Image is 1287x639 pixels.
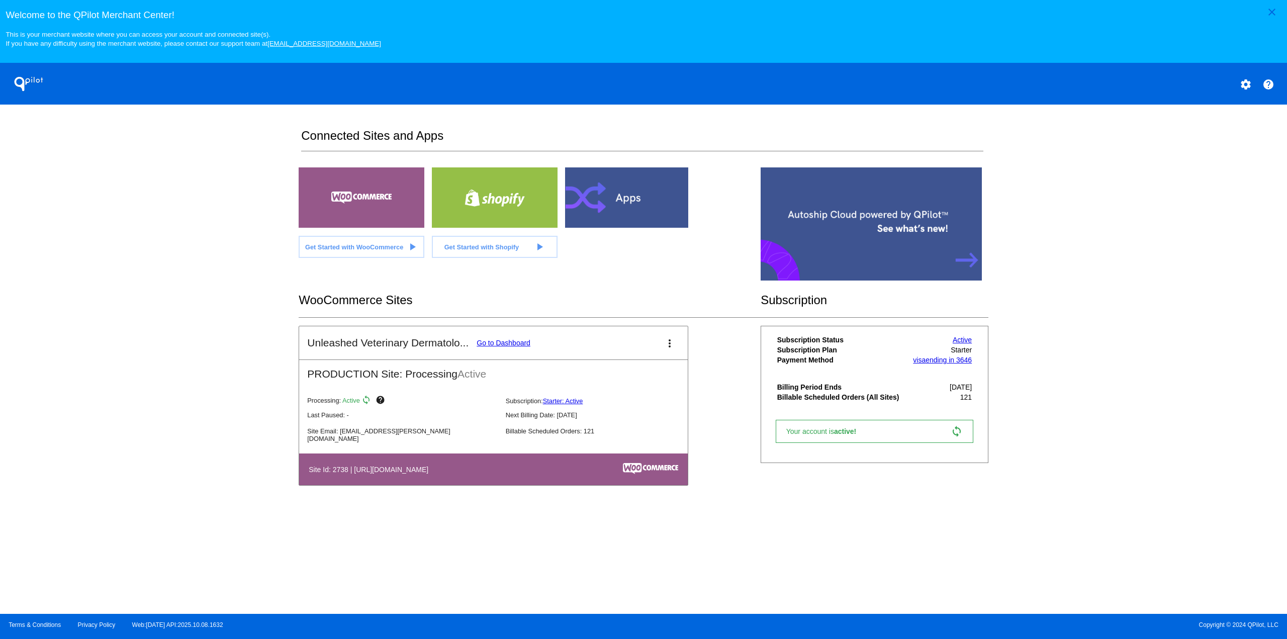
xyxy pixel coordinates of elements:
a: Active [953,336,972,344]
th: Billable Scheduled Orders (All Sites) [777,393,908,402]
span: visa [913,356,926,364]
a: Go to Dashboard [477,339,530,347]
span: [DATE] [950,383,972,391]
span: Get Started with Shopify [444,243,519,251]
mat-icon: play_arrow [406,241,418,253]
th: Subscription Status [777,335,908,344]
a: Starter: Active [543,397,583,405]
p: Next Billing Date: [DATE] [506,411,696,419]
a: Web:[DATE] API:2025.10.08.1632 [132,621,223,628]
img: c53aa0e5-ae75-48aa-9bee-956650975ee5 [623,463,678,474]
span: Get Started with WooCommerce [305,243,403,251]
mat-icon: close [1266,6,1278,18]
h2: Unleashed Veterinary Dermatolo... [307,337,469,349]
a: visaending in 3646 [913,356,972,364]
a: Get Started with WooCommerce [299,236,424,258]
p: Billable Scheduled Orders: 121 [506,427,696,435]
th: Billing Period Ends [777,383,908,392]
span: 121 [960,393,972,401]
mat-icon: help [1262,78,1274,90]
a: [EMAIL_ADDRESS][DOMAIN_NAME] [267,40,381,47]
mat-icon: play_arrow [533,241,545,253]
small: This is your merchant website where you can access your account and connected site(s). If you hav... [6,31,381,47]
mat-icon: help [376,395,388,407]
span: Active [342,397,360,405]
p: Site Email: [EMAIL_ADDRESS][PERSON_NAME][DOMAIN_NAME] [307,427,497,442]
span: Active [457,368,486,380]
span: Copyright © 2024 QPilot, LLC [652,621,1278,628]
th: Subscription Plan [777,345,908,354]
h2: PRODUCTION Site: Processing [299,360,688,380]
mat-icon: sync [951,425,963,437]
th: Payment Method [777,355,908,364]
h1: QPilot [9,74,49,94]
a: Get Started with Shopify [432,236,558,258]
h2: Subscription [761,293,988,307]
p: Processing: [307,395,497,407]
h4: Site Id: 2738 | [URL][DOMAIN_NAME] [309,466,433,474]
span: Starter [951,346,972,354]
p: Last Paused: - [307,411,497,419]
mat-icon: more_vert [664,337,676,349]
mat-icon: sync [361,395,374,407]
p: Subscription: [506,397,696,405]
mat-icon: settings [1240,78,1252,90]
h3: Welcome to the QPilot Merchant Center! [6,10,1281,21]
h2: Connected Sites and Apps [301,129,983,151]
h2: WooCommerce Sites [299,293,761,307]
span: Your account is [786,427,867,435]
a: Terms & Conditions [9,621,61,628]
span: active! [834,427,861,435]
a: Privacy Policy [78,621,116,628]
a: Your account isactive! sync [776,420,973,443]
